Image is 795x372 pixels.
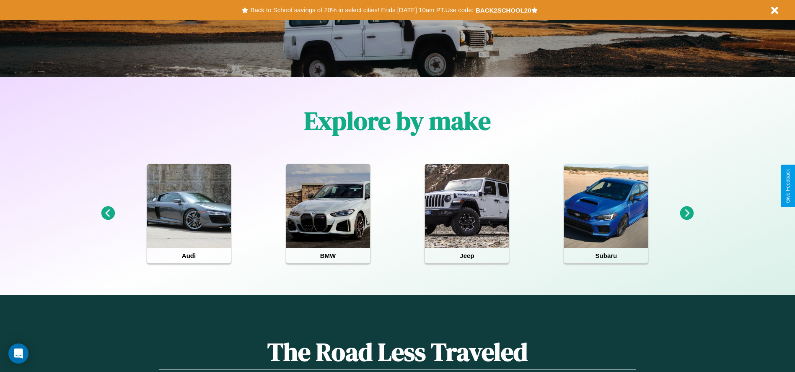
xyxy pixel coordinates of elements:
div: Give Feedback [785,169,791,203]
h4: BMW [286,248,370,263]
div: Open Intercom Messenger [8,343,28,364]
h1: Explore by make [304,104,491,138]
h4: Audi [147,248,231,263]
h1: The Road Less Traveled [159,335,636,369]
h4: Subaru [564,248,648,263]
b: BACK2SCHOOL20 [476,7,531,14]
h4: Jeep [425,248,509,263]
button: Back to School savings of 20% in select cities! Ends [DATE] 10am PT.Use code: [248,4,475,16]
